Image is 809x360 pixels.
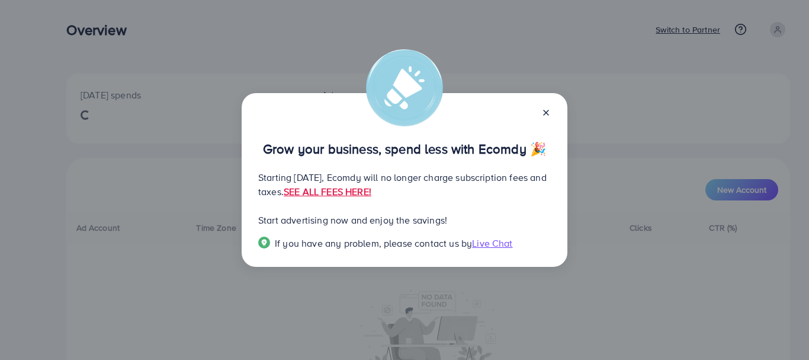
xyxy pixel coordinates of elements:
span: If you have any problem, please contact us by [275,237,472,250]
img: alert [366,49,443,126]
p: Start advertising now and enjoy the savings! [258,213,551,227]
p: Starting [DATE], Ecomdy will no longer charge subscription fees and taxes. [258,170,551,199]
p: Grow your business, spend less with Ecomdy 🎉 [258,142,551,156]
a: SEE ALL FEES HERE! [284,185,371,198]
img: Popup guide [258,237,270,249]
span: Live Chat [472,237,512,250]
